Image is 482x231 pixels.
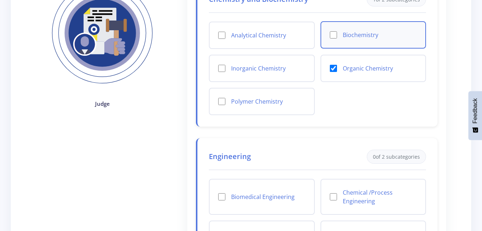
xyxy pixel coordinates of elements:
span: Feedback [472,98,478,123]
label: Polymer Chemistry [231,97,305,106]
label: Biochemistry [343,31,417,39]
label: Inorganic Chemistry [231,64,305,73]
h4: Judge [42,100,163,108]
h4: Engineering [209,151,251,162]
label: Biomedical Engineering [231,192,305,201]
label: Organic Chemistry [343,64,417,73]
label: Chemical /Process Engineering [343,188,417,205]
div: of 2 subcategories [367,150,426,164]
button: Feedback - Show survey [468,91,482,140]
label: Analytical Chemistry [231,31,305,40]
span: 0 [373,153,376,160]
